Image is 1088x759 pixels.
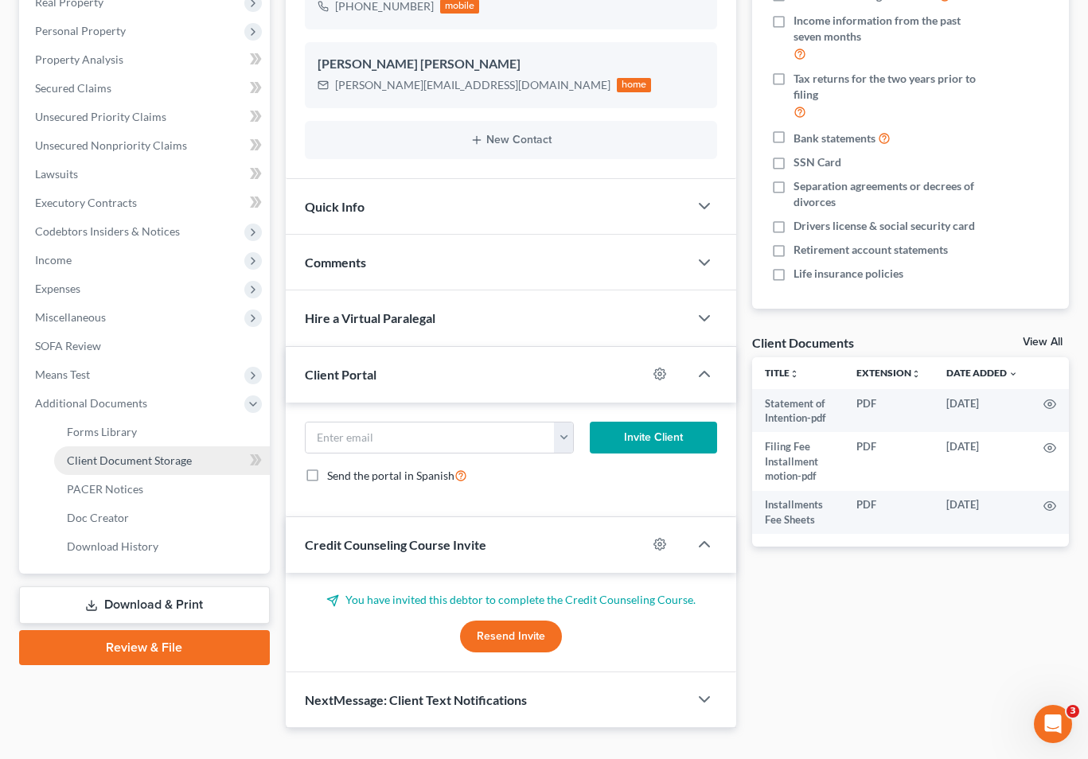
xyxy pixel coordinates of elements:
[22,160,270,189] a: Lawsuits
[306,422,555,453] input: Enter email
[794,218,975,234] span: Drivers license & social security card
[54,504,270,532] a: Doc Creator
[54,475,270,504] a: PACER Notices
[794,13,977,45] span: Income information from the past seven months
[844,389,934,433] td: PDF
[35,310,106,324] span: Miscellaneous
[794,266,903,282] span: Life insurance policies
[35,167,78,181] span: Lawsuits
[590,422,716,453] button: Invite Client
[67,511,129,524] span: Doc Creator
[305,537,486,552] span: Credit Counseling Course Invite
[934,389,1031,433] td: [DATE]
[856,367,921,379] a: Extensionunfold_more
[35,196,137,209] span: Executory Contracts
[794,130,875,146] span: Bank statements
[54,446,270,475] a: Client Document Storage
[22,74,270,103] a: Secured Claims
[19,586,270,624] a: Download & Print
[67,425,137,438] span: Forms Library
[19,630,270,665] a: Review & File
[844,432,934,490] td: PDF
[318,134,704,146] button: New Contact
[946,367,1018,379] a: Date Added expand_more
[752,334,854,351] div: Client Documents
[305,199,365,214] span: Quick Info
[794,178,977,210] span: Separation agreements or decrees of divorces
[1034,705,1072,743] iframe: Intercom live chat
[327,469,454,482] span: Send the portal in Spanish
[1008,369,1018,379] i: expand_more
[305,367,376,382] span: Client Portal
[765,367,799,379] a: Titleunfold_more
[752,491,844,535] td: Installments Fee Sheets
[67,539,158,553] span: Download History
[35,368,90,381] span: Means Test
[617,78,652,92] div: home
[335,77,610,93] div: [PERSON_NAME][EMAIL_ADDRESS][DOMAIN_NAME]
[35,110,166,123] span: Unsecured Priority Claims
[22,332,270,360] a: SOFA Review
[22,45,270,74] a: Property Analysis
[54,418,270,446] a: Forms Library
[35,253,72,267] span: Income
[1067,705,1079,718] span: 3
[35,396,147,410] span: Additional Documents
[318,55,704,74] div: [PERSON_NAME] [PERSON_NAME]
[35,81,111,95] span: Secured Claims
[305,310,435,325] span: Hire a Virtual Paralegal
[934,432,1031,490] td: [DATE]
[35,24,126,37] span: Personal Property
[934,491,1031,535] td: [DATE]
[67,482,143,496] span: PACER Notices
[35,339,101,352] span: SOFA Review
[35,53,123,66] span: Property Analysis
[305,692,527,707] span: NextMessage: Client Text Notifications
[844,491,934,535] td: PDF
[35,138,187,152] span: Unsecured Nonpriority Claims
[67,453,192,467] span: Client Document Storage
[1023,337,1063,348] a: View All
[794,71,977,103] span: Tax returns for the two years prior to filing
[752,389,844,433] td: Statement of Intention-pdf
[54,532,270,561] a: Download History
[35,224,180,238] span: Codebtors Insiders & Notices
[794,154,841,170] span: SSN Card
[305,255,366,270] span: Comments
[305,592,717,608] p: You have invited this debtor to complete the Credit Counseling Course.
[911,369,921,379] i: unfold_more
[794,242,948,258] span: Retirement account statements
[22,131,270,160] a: Unsecured Nonpriority Claims
[752,432,844,490] td: Filing Fee Installment motion-pdf
[22,103,270,131] a: Unsecured Priority Claims
[35,282,80,295] span: Expenses
[460,621,562,652] button: Resend Invite
[790,369,799,379] i: unfold_more
[22,189,270,217] a: Executory Contracts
